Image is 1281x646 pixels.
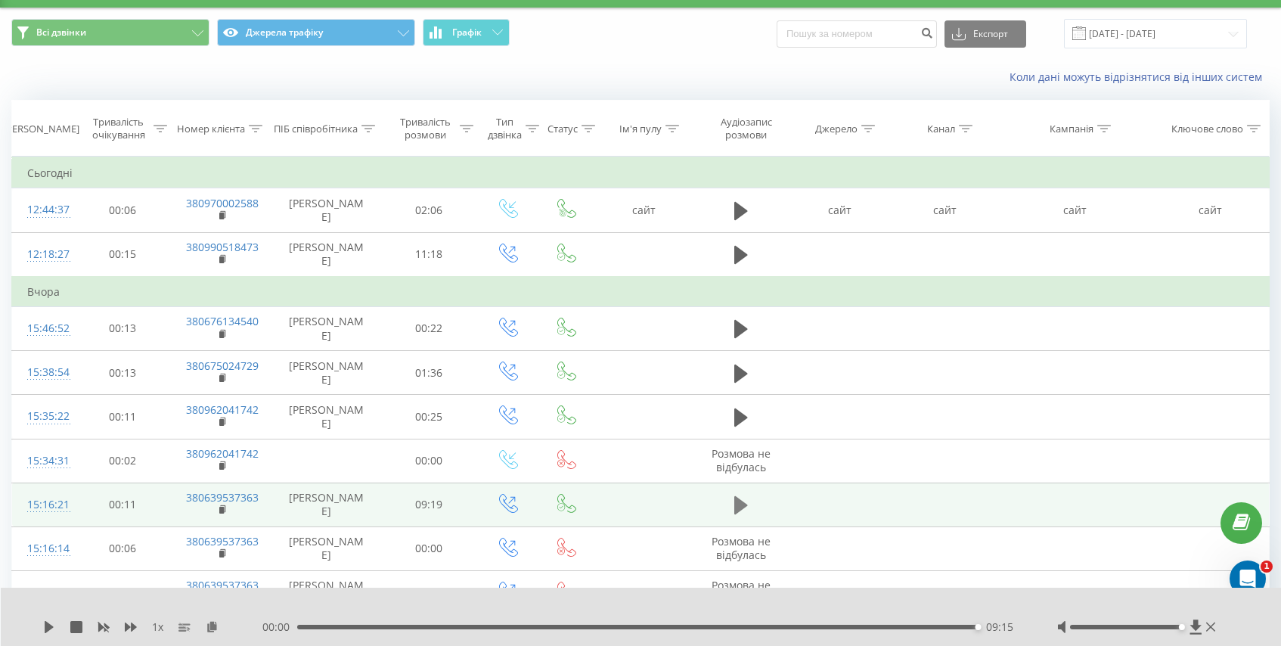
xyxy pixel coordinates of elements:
td: [PERSON_NAME] [271,395,380,439]
div: Тривалість очікування [87,116,149,141]
input: Пошук за номером [777,20,937,48]
td: сайт [997,188,1152,232]
td: [PERSON_NAME] [271,306,380,350]
td: [PERSON_NAME] [271,526,380,570]
div: 12:18:27 [27,240,59,269]
td: 00:00 [380,526,477,570]
span: 09:15 [986,620,1013,635]
a: 380970002588 [186,196,259,210]
div: 12:44:37 [27,195,59,225]
div: Номер клієнта [177,123,245,135]
div: 15:38:54 [27,358,59,387]
div: Ключове слово [1171,123,1243,135]
td: сайт [788,188,893,232]
button: Всі дзвінки [11,19,209,46]
span: 1 x [152,620,163,635]
div: Accessibility label [1179,624,1185,630]
a: 380675024729 [186,359,259,373]
td: 00:00 [380,439,477,483]
div: 15:46:52 [27,314,59,343]
div: Кампанія [1050,123,1093,135]
td: Сьогодні [12,158,1270,188]
span: Графік [452,27,482,38]
div: Тривалість розмови [394,116,456,141]
span: Розмова не відбулась [712,446,771,474]
div: 15:35:22 [27,402,59,431]
td: сайт [594,188,694,232]
div: 15:16:13 [27,578,59,607]
a: 380990518473 [186,240,259,254]
button: Джерела трафіку [217,19,415,46]
td: 00:06 [74,188,171,232]
td: 00:01 [74,571,171,615]
td: сайт [892,188,997,232]
div: 15:16:14 [27,534,59,564]
div: 15:16:21 [27,490,59,520]
td: 00:11 [74,395,171,439]
td: [PERSON_NAME] [271,232,380,277]
td: [PERSON_NAME] [271,571,380,615]
td: 00:00 [380,571,477,615]
div: Accessibility label [975,624,982,630]
a: 380962041742 [186,402,259,417]
td: 11:18 [380,232,477,277]
span: Всі дзвінки [36,26,86,39]
td: Вчора [12,277,1270,307]
td: 00:13 [74,306,171,350]
td: 09:19 [380,483,477,526]
button: Графік [423,19,510,46]
td: 02:06 [380,188,477,232]
a: Коли дані можуть відрізнятися вiд інших систем [1010,70,1270,84]
td: [PERSON_NAME] [271,483,380,526]
td: 00:22 [380,306,477,350]
a: 380962041742 [186,446,259,461]
a: 380676134540 [186,314,259,328]
div: Канал [927,123,955,135]
span: Розмова не відбулась [712,578,771,606]
div: ПІБ співробітника [274,123,358,135]
div: [PERSON_NAME] [3,123,79,135]
div: 15:34:31 [27,446,59,476]
span: Розмова не відбулась [712,534,771,562]
div: Статус [547,123,578,135]
a: 380639537363 [186,534,259,548]
button: Експорт [944,20,1026,48]
td: 00:06 [74,526,171,570]
td: 00:15 [74,232,171,277]
div: Тип дзвінка [488,116,522,141]
td: [PERSON_NAME] [271,351,380,395]
td: 00:02 [74,439,171,483]
div: Джерело [815,123,858,135]
div: Ім'я пулу [619,123,662,135]
td: 00:11 [74,483,171,526]
a: 380639537363 [186,490,259,505]
span: 1 [1261,561,1273,573]
td: 00:25 [380,395,477,439]
td: 00:13 [74,351,171,395]
td: сайт [1152,188,1269,232]
td: [PERSON_NAME] [271,188,380,232]
td: 01:36 [380,351,477,395]
a: 380639537363 [186,578,259,592]
span: 00:00 [262,620,297,635]
div: Аудіозапис розмови [709,116,784,141]
iframe: Intercom live chat [1230,561,1266,597]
